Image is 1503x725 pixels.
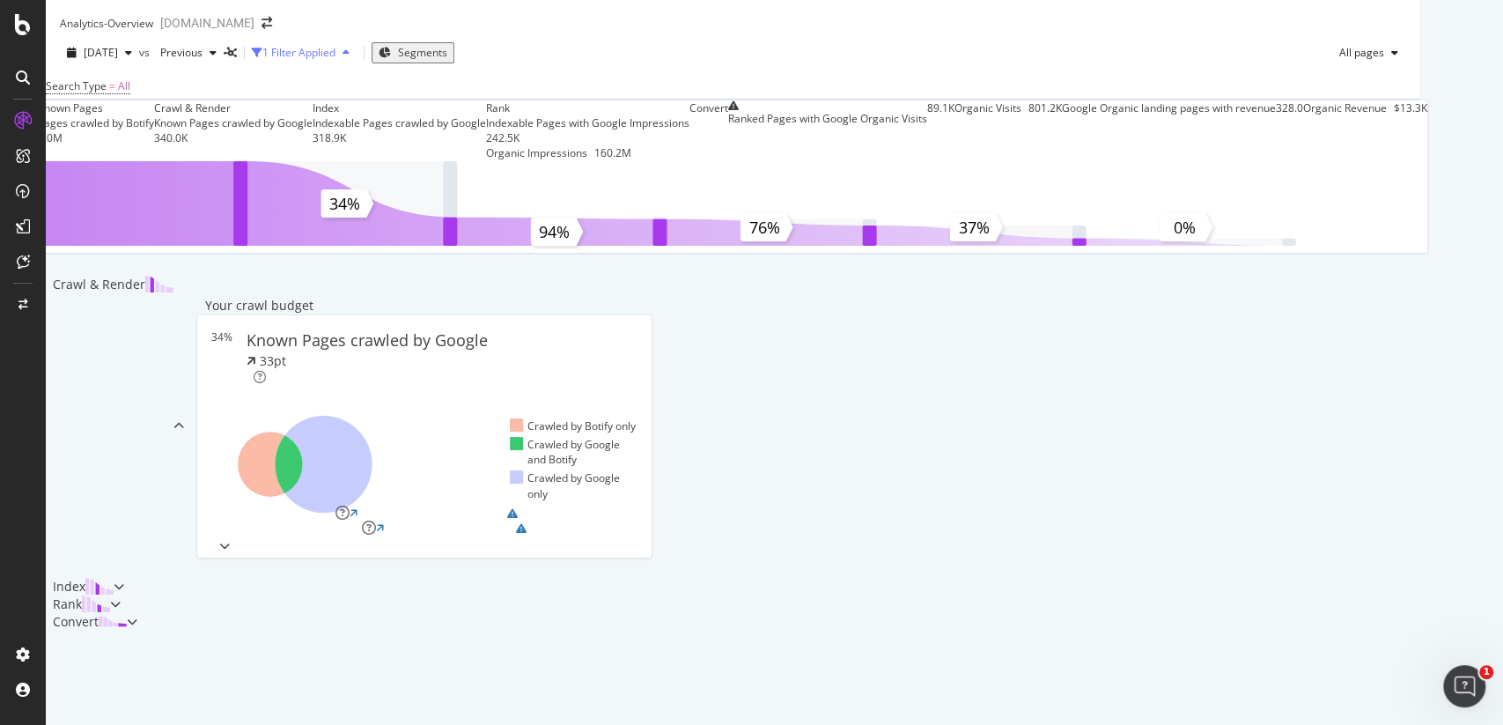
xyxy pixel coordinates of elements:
[82,596,110,612] img: block-icon
[728,111,927,126] div: Ranked Pages with Google Organic Visits
[145,276,173,292] img: block-icon
[153,45,203,60] span: Previous
[154,115,313,130] div: Known Pages crawled by Google
[1332,39,1405,67] button: All pages
[1276,100,1303,161] div: 328.0
[38,100,103,115] div: Known Pages
[53,276,145,578] div: Crawl & Render
[153,39,224,67] button: Previous
[1062,100,1276,115] div: Google Organic landing pages with revenue
[959,217,990,238] text: 37%
[60,39,139,67] button: [DATE]
[109,78,115,93] span: =
[53,613,99,631] div: Convert
[1303,100,1387,161] div: Organic Revenue
[510,418,636,433] div: Crawled by Botify only
[954,100,1021,161] div: Organic Visits
[594,145,631,160] div: 160.2M
[60,16,153,31] div: Analytics - Overview
[118,78,130,93] span: All
[99,613,127,630] img: block-icon
[154,100,231,115] div: Crawl & Render
[46,78,107,93] span: Search Type
[1028,100,1062,161] div: 801.2K
[927,100,954,161] div: 89.1K
[260,352,286,370] div: 33pt
[539,220,570,241] text: 94%
[1479,665,1493,679] span: 1
[139,45,153,60] span: vs
[38,115,154,130] div: Pages crawled by Botify
[1443,665,1485,707] iframe: Intercom live chat
[507,506,609,521] div: warning label
[372,42,454,63] button: Segments
[211,329,247,385] div: 34%
[486,115,689,130] div: Indexable Pages with Google Impressions
[313,130,486,145] div: 318.9K
[510,470,637,500] div: Crawled by Google only
[486,130,689,145] div: 242.5K
[313,100,339,115] div: Index
[313,115,486,130] div: Indexable Pages crawled by Google
[154,130,313,145] div: 340.0K
[516,521,618,536] div: warning label
[1332,45,1384,60] span: All pages
[486,100,510,115] div: Rank
[748,217,779,238] text: 76%
[486,145,587,160] div: Organic Impressions
[262,45,335,60] div: 1 Filter Applied
[84,45,118,60] span: 2025 Aug. 29th
[205,506,644,521] a: Landing Page Crawled43%Landing Pages Crawledwarning label
[53,596,82,613] div: Rank
[160,14,254,32] div: [DOMAIN_NAME]
[398,45,447,60] span: Segments
[689,100,728,115] div: Convert
[205,521,644,536] a: Internal Linking - Discovery73%Discoverable Pageswarning label
[262,17,272,29] div: arrow-right-arrow-left
[1174,217,1196,238] text: 0%
[85,578,114,595] img: block-icon
[252,39,357,67] button: 1 Filter Applied
[53,578,85,596] div: Index
[205,297,313,314] div: Your crawl budget
[38,130,154,145] div: 1.0M
[247,329,488,352] div: Known Pages crawled by Google
[510,437,637,467] div: Crawled by Google and Botify
[1394,100,1427,161] div: $13.3K
[329,193,360,214] text: 34%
